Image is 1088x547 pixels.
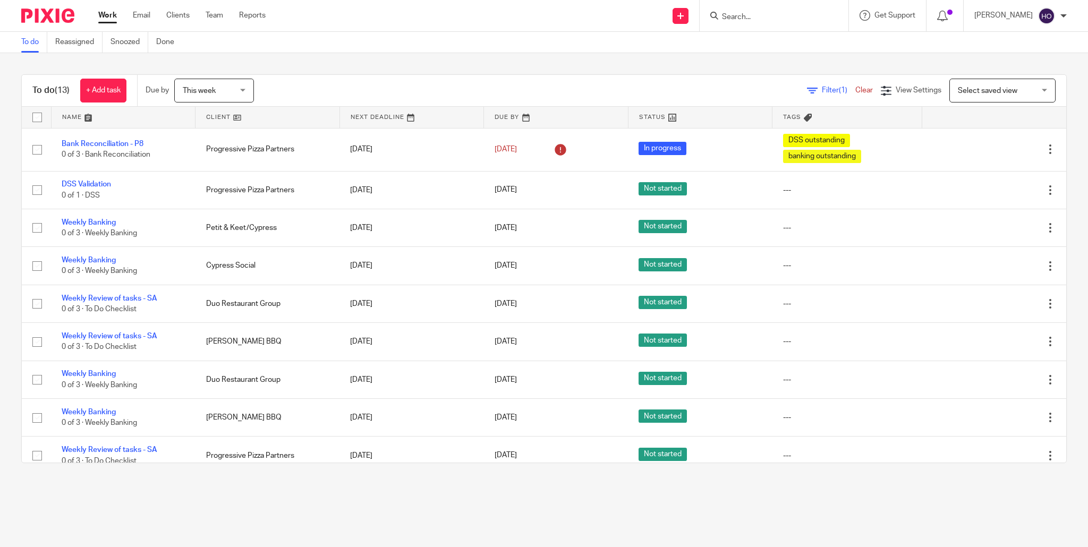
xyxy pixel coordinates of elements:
[62,219,116,226] a: Weekly Banking
[195,209,340,246] td: Petit & Keet/Cypress
[783,374,912,385] div: ---
[339,399,484,437] td: [DATE]
[339,437,484,474] td: [DATE]
[183,87,216,95] span: This week
[62,344,137,351] span: 0 of 3 · To Do Checklist
[21,8,74,23] img: Pixie
[195,437,340,474] td: Progressive Pizza Partners
[166,10,190,21] a: Clients
[62,151,150,159] span: 0 of 3 · Bank Reconciliation
[896,87,941,94] span: View Settings
[80,79,126,102] a: + Add task
[339,171,484,209] td: [DATE]
[958,87,1017,95] span: Select saved view
[1038,7,1055,24] img: svg%3E
[339,285,484,322] td: [DATE]
[783,150,861,163] span: banking outstanding
[495,224,517,232] span: [DATE]
[783,114,801,120] span: Tags
[721,13,817,22] input: Search
[339,323,484,361] td: [DATE]
[783,134,850,147] span: DSS outstanding
[822,87,855,94] span: Filter
[195,323,340,361] td: [PERSON_NAME] BBQ
[62,446,157,454] a: Weekly Review of tasks - SA
[639,372,687,385] span: Not started
[62,457,137,465] span: 0 of 3 · To Do Checklist
[783,298,912,309] div: ---
[133,10,150,21] a: Email
[62,181,111,188] a: DSS Validation
[495,146,517,153] span: [DATE]
[239,10,266,21] a: Reports
[21,32,47,53] a: To do
[495,300,517,307] span: [DATE]
[495,414,517,421] span: [DATE]
[62,381,137,389] span: 0 of 3 · Weekly Banking
[639,220,687,233] span: Not started
[639,296,687,309] span: Not started
[195,128,340,171] td: Progressive Pizza Partners
[495,186,517,194] span: [DATE]
[339,128,484,171] td: [DATE]
[339,209,484,246] td: [DATE]
[195,399,340,437] td: [PERSON_NAME] BBQ
[495,452,517,459] span: [DATE]
[639,182,687,195] span: Not started
[639,258,687,271] span: Not started
[62,192,100,199] span: 0 of 1 · DSS
[32,85,70,96] h1: To do
[639,334,687,347] span: Not started
[62,257,116,264] a: Weekly Banking
[62,295,157,302] a: Weekly Review of tasks - SA
[195,171,340,209] td: Progressive Pizza Partners
[62,229,137,237] span: 0 of 3 · Weekly Banking
[62,419,137,426] span: 0 of 3 · Weekly Banking
[339,361,484,398] td: [DATE]
[62,370,116,378] a: Weekly Banking
[495,262,517,269] span: [DATE]
[62,140,143,148] a: Bank Reconciliation - P8
[146,85,169,96] p: Due by
[783,336,912,347] div: ---
[156,32,182,53] a: Done
[206,10,223,21] a: Team
[783,185,912,195] div: ---
[783,260,912,271] div: ---
[495,338,517,345] span: [DATE]
[839,87,847,94] span: (1)
[974,10,1033,21] p: [PERSON_NAME]
[62,268,137,275] span: 0 of 3 · Weekly Banking
[62,408,116,416] a: Weekly Banking
[783,450,912,461] div: ---
[783,412,912,423] div: ---
[98,10,117,21] a: Work
[110,32,148,53] a: Snoozed
[62,332,157,340] a: Weekly Review of tasks - SA
[55,32,103,53] a: Reassigned
[639,409,687,423] span: Not started
[62,305,137,313] span: 0 of 3 · To Do Checklist
[339,247,484,285] td: [DATE]
[195,247,340,285] td: Cypress Social
[639,142,686,155] span: In progress
[495,376,517,383] span: [DATE]
[855,87,873,94] a: Clear
[55,86,70,95] span: (13)
[783,223,912,233] div: ---
[639,448,687,461] span: Not started
[874,12,915,19] span: Get Support
[195,361,340,398] td: Duo Restaurant Group
[195,285,340,322] td: Duo Restaurant Group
